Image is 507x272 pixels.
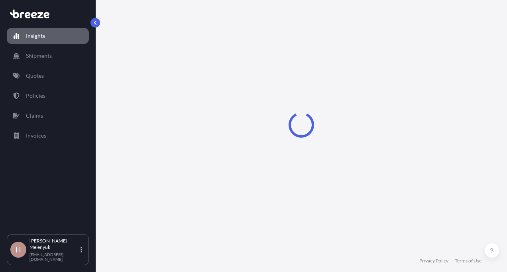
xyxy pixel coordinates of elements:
[26,92,45,100] p: Policies
[455,258,481,264] a: Terms of Use
[7,68,89,84] a: Quotes
[26,32,45,40] p: Insights
[7,128,89,144] a: Invoices
[7,48,89,64] a: Shipments
[26,72,44,80] p: Quotes
[26,52,52,60] p: Shipments
[29,252,79,262] p: [EMAIL_ADDRESS][DOMAIN_NAME]
[16,246,21,254] span: H
[29,238,79,250] p: [PERSON_NAME] Melenyuk
[26,112,43,120] p: Claims
[26,132,46,140] p: Invoices
[7,108,89,124] a: Claims
[7,88,89,104] a: Policies
[419,258,448,264] a: Privacy Policy
[7,28,89,44] a: Insights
